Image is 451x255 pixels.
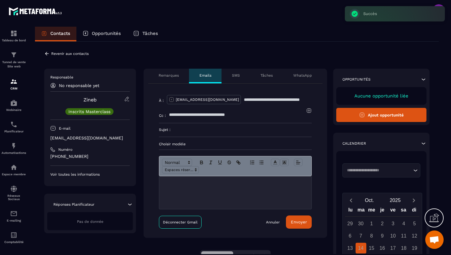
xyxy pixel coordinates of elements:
p: Inscrits Masterclass [68,109,110,114]
button: Open years overlay [382,195,408,206]
a: automationsautomationsWebinaire [2,95,26,116]
p: Contacts [50,31,70,36]
p: [EMAIL_ADDRESS][DOMAIN_NAME] [176,97,239,102]
a: emailemailE-mailing [2,205,26,227]
p: SMS [232,73,240,78]
input: Search for option [345,167,412,173]
a: accountantaccountantComptabilité [2,227,26,248]
img: email [10,210,17,217]
p: Réponses Planificateur [53,202,94,207]
a: Tâches [127,27,164,41]
img: formation [10,51,17,59]
p: Voir toutes les informations [50,172,130,177]
div: 30 [356,218,366,229]
button: Ajout opportunité [336,108,426,122]
div: 5 [409,218,420,229]
img: automations [10,99,17,107]
a: automationsautomationsEspace membre [2,159,26,181]
img: automations [10,164,17,171]
p: WhatsApp [293,73,312,78]
div: 14 [356,243,366,253]
div: di [409,206,419,216]
p: Tâches [260,73,273,78]
p: No responsable yet [59,83,99,88]
a: schedulerschedulerPlanificateur [2,116,26,138]
div: 10 [388,230,399,241]
p: Cc : [159,113,166,118]
p: E-mail [59,126,71,131]
button: Envoyer [286,215,312,229]
img: formation [10,78,17,85]
p: E-mailing [2,219,26,222]
a: formationformationTunnel de vente Site web [2,47,26,73]
p: Tableau de bord [2,39,26,42]
p: Tunnel de vente Site web [2,60,26,69]
p: Emails [199,73,211,78]
div: Search for option [342,163,420,177]
a: formationformationTableau de bord [2,25,26,47]
div: 1 [366,218,377,229]
div: 7 [356,230,366,241]
div: lu [345,206,356,216]
a: social-networksocial-networkRéseaux Sociaux [2,181,26,205]
div: Ouvrir le chat [425,230,444,249]
span: Pas de donnée [77,219,103,224]
p: Sujet : [159,127,171,132]
p: Tâches [142,31,158,36]
p: Planificateur [2,130,26,133]
button: Next month [408,196,419,204]
div: 2 [377,218,388,229]
button: Previous month [345,196,357,204]
div: je [377,206,388,216]
p: Webinaire [2,108,26,112]
div: 18 [399,243,409,253]
p: Responsable [50,75,130,80]
p: Réseaux Sociaux [2,194,26,201]
div: 3 [388,218,399,229]
a: Opportunités [76,27,127,41]
p: Calendrier [342,141,366,146]
p: Espace membre [2,173,26,176]
img: automations [10,142,17,150]
p: Opportunités [342,77,371,82]
p: Automatisations [2,151,26,154]
img: scheduler [10,121,17,128]
a: Contacts [35,27,76,41]
p: CRM [2,87,26,90]
div: 12 [409,230,420,241]
p: À : [159,98,164,103]
p: Choisir modèle [159,142,312,147]
div: 11 [399,230,409,241]
a: Annuler [266,220,280,225]
a: formationformationCRM [2,73,26,95]
div: me [366,206,377,216]
p: Opportunités [92,31,121,36]
div: 13 [345,243,356,253]
p: [PHONE_NUMBER] [50,154,130,159]
p: Revenir aux contacts [51,51,89,56]
div: 19 [409,243,420,253]
button: Open months overlay [357,195,382,206]
a: automationsautomationsAutomatisations [2,138,26,159]
img: formation [10,30,17,37]
div: 17 [388,243,399,253]
div: 9 [377,230,388,241]
img: accountant [10,231,17,239]
div: sa [398,206,409,216]
div: 29 [345,218,356,229]
div: 4 [399,218,409,229]
div: ma [356,206,367,216]
img: social-network [10,185,17,192]
div: 8 [366,230,377,241]
p: Aucune opportunité liée [342,93,420,99]
p: Numéro [58,147,72,152]
div: ve [387,206,398,216]
p: Comptabilité [2,240,26,244]
div: 15 [366,243,377,253]
p: Remarques [159,73,179,78]
a: Déconnecter Gmail [159,216,202,229]
div: 6 [345,230,356,241]
img: logo [9,6,64,17]
p: [EMAIL_ADDRESS][DOMAIN_NAME] [50,135,130,141]
div: 16 [377,243,388,253]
